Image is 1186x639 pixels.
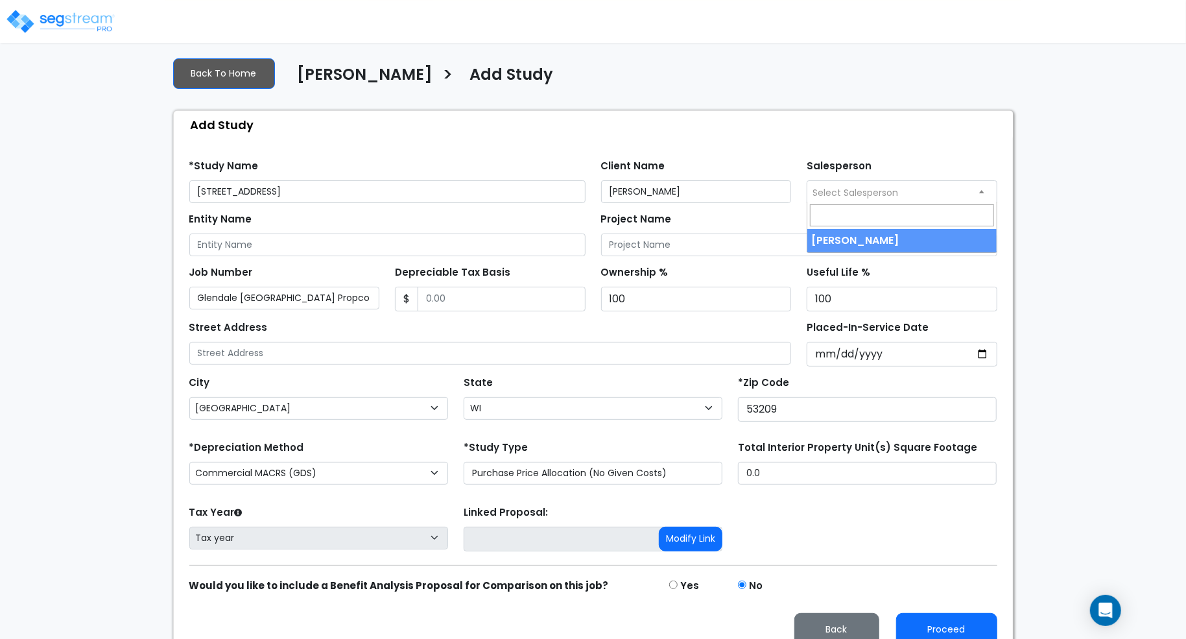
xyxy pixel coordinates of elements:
span: Select Salesperson [812,186,898,199]
input: Client Name [601,180,792,203]
label: Total Interior Property Unit(s) Square Footage [738,440,977,455]
label: No [749,579,763,594]
input: Entity Name [189,234,586,256]
a: Back To Home [173,58,275,89]
strong: Would you like to include a Benefit Analysis Proposal for Comparison on this job? [189,579,609,592]
input: total square foot [738,462,997,485]
label: Placed-In-Service Date [807,320,929,335]
input: Street Address [189,342,792,365]
button: Modify Link [659,527,722,551]
label: Linked Proposal: [464,505,548,520]
label: *Study Type [464,440,528,455]
label: Job Number [189,265,253,280]
span: $ [395,287,418,311]
label: City [189,376,210,391]
h3: > [443,64,454,90]
label: Client Name [601,159,665,174]
label: Yes [680,579,699,594]
h4: Add Study [470,66,554,88]
h4: [PERSON_NAME] [298,66,433,88]
input: Ownership % [601,287,792,311]
div: Open Intercom Messenger [1090,595,1121,626]
label: Street Address [189,320,268,335]
input: Study Name [189,180,586,203]
label: Salesperson [807,159,872,174]
a: Back [784,620,890,636]
a: Add Study [460,66,554,93]
label: *Zip Code [738,376,789,391]
li: [PERSON_NAME] [807,229,997,252]
label: Project Name [601,212,672,227]
label: Depreciable Tax Basis [395,265,510,280]
label: *Depreciation Method [189,440,304,455]
input: 0.00 [418,287,586,311]
label: Useful Life % [807,265,870,280]
a: [PERSON_NAME] [288,66,433,93]
div: Add Study [180,111,1013,139]
input: Job Number [189,287,380,309]
img: logo_pro_r.png [5,8,115,34]
input: Useful Life % [807,287,997,311]
label: Entity Name [189,212,252,227]
input: Project Name [601,234,997,256]
label: Ownership % [601,265,669,280]
label: *Study Name [189,159,259,174]
label: State [464,376,493,391]
label: Tax Year [189,505,243,520]
input: Zip Code [738,397,997,422]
